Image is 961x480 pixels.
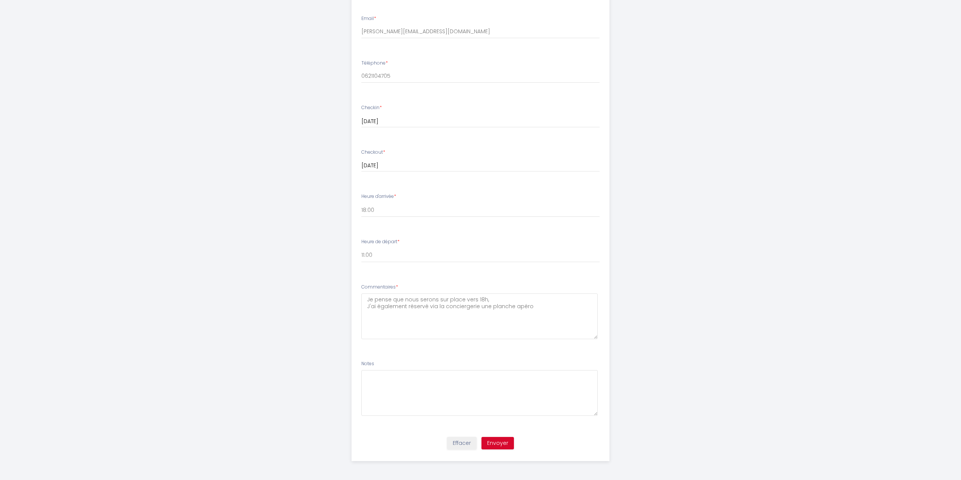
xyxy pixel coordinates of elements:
button: Envoyer [481,437,514,450]
label: Heure d'arrivée [361,193,396,200]
label: Téléphone [361,60,388,67]
label: Commentaires [361,284,398,291]
label: Email [361,15,376,22]
label: Checkin [361,104,382,111]
label: Notes [361,360,374,367]
button: Effacer [447,437,477,450]
label: Checkout [361,149,385,156]
label: Heure de départ [361,238,400,245]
